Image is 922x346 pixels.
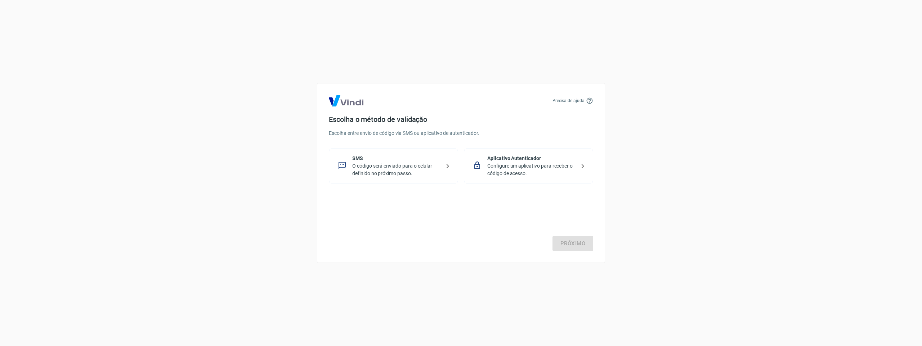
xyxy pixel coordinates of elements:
[329,149,458,183] div: SMSO código será enviado para o celular definido no próximo passo.
[329,95,363,106] img: Logo Vind
[329,129,593,137] p: Escolha entre envio de código via SMS ou aplicativo de autenticador.
[352,162,440,177] p: O código será enviado para o celular definido no próximo passo.
[487,162,576,177] p: Configure um aplicativo para receber o código de acesso.
[464,149,593,183] div: Aplicativo AutenticadorConfigure um aplicativo para receber o código de acesso.
[552,97,585,104] p: Precisa de ajuda
[487,155,576,162] p: Aplicativo Autenticador
[329,115,593,124] h4: Escolha o método de validação
[352,155,440,162] p: SMS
